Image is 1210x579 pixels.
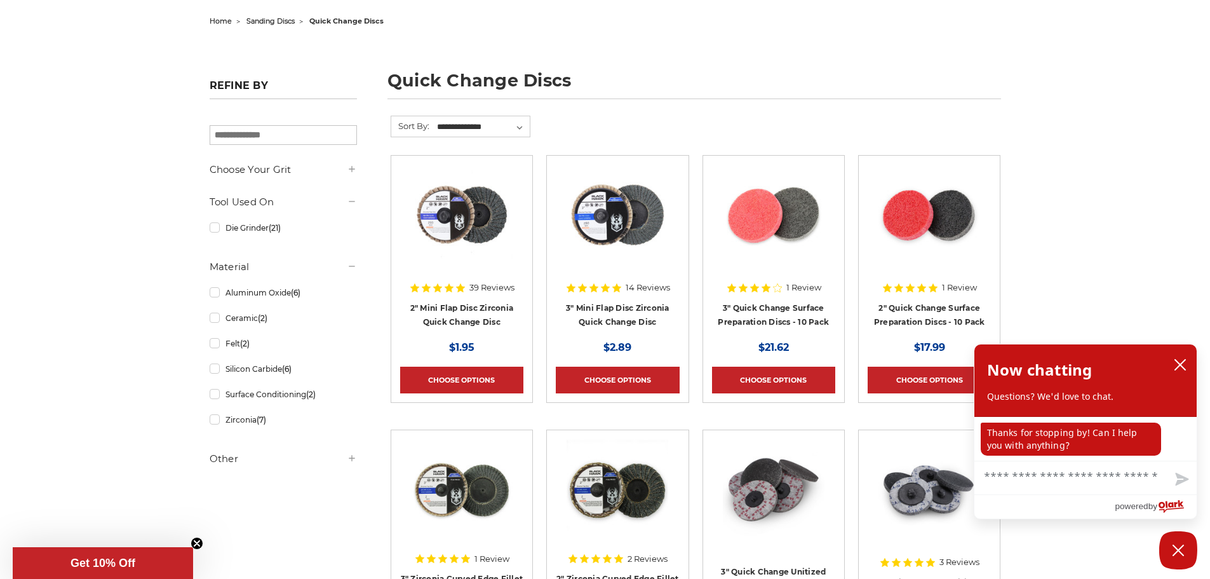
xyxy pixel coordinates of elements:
span: $2.89 [603,341,631,353]
button: close chatbox [1170,355,1190,374]
select: Sort By: [435,118,530,137]
a: 2" Mini Flap Disc Zirconia Quick Change Disc [410,303,514,327]
h1: quick change discs [387,72,1001,99]
img: BHA 2 inch mini curved edge quick change flap discs [567,439,668,541]
a: Choose Options [868,367,991,393]
span: $17.99 [914,341,945,353]
div: chat [974,416,1197,461]
span: 1 Review [942,283,977,292]
span: (2) [258,313,267,323]
span: by [1148,498,1157,514]
span: $21.62 [758,341,789,353]
button: Close Chatbox [1159,531,1197,569]
img: 2" Quick Change Unitized Discs - 5 Pack [878,439,980,541]
img: Black Hawk Abrasives 2-inch Zirconia Flap Disc with 60 Grit Zirconia for Smooth Finishing [411,165,513,266]
a: 2 inch surface preparation discs [868,165,991,288]
h5: Other [210,451,357,467]
span: (2) [240,339,250,348]
a: Black Hawk Abrasives 2-inch Zirconia Flap Disc with 60 Grit Zirconia for Smooth Finishing [400,165,523,288]
h5: Refine by [210,79,357,99]
img: BHA 3 inch quick change curved edge flap discs [411,439,513,541]
a: Silicon Carbide [210,358,357,380]
span: (6) [291,288,300,297]
a: Choose Options [400,367,523,393]
img: BHA 3" Quick Change 60 Grit Flap Disc for Fine Grinding and Finishing [567,165,668,266]
a: BHA 3 inch quick change curved edge flap discs [400,439,523,562]
a: sanding discs [246,17,295,25]
a: Aluminum Oxide [210,282,357,304]
a: Surface Conditioning [210,383,357,405]
span: $1.95 [449,341,474,353]
a: 3" Quick Change Unitized Discs - 5 Pack [712,439,835,562]
div: Get 10% OffClose teaser [13,547,193,579]
span: (2) [306,390,316,399]
p: Thanks for stopping by! Can I help you with anything? [981,423,1161,456]
a: Powered by Olark [1115,495,1197,519]
a: 2" Quick Change Unitized Discs - 5 Pack [868,439,991,562]
h5: Choose Your Grit [210,162,357,177]
a: Die Grinder [210,217,357,239]
span: 14 Reviews [626,283,670,292]
a: home [210,17,232,25]
span: 1 Review [786,283,821,292]
a: 3 inch surface preparation discs [712,165,835,288]
img: 3" Quick Change Unitized Discs - 5 Pack [723,439,824,541]
span: 2 Reviews [628,555,668,563]
a: Felt [210,332,357,355]
span: 39 Reviews [469,283,514,292]
a: Choose Options [712,367,835,393]
a: Choose Options [556,367,679,393]
span: (21) [269,223,281,233]
span: (7) [257,415,266,425]
a: 3" Mini Flap Disc Zirconia Quick Change Disc [566,303,669,327]
img: 3 inch surface preparation discs [723,165,824,266]
a: Zirconia [210,409,357,431]
a: 2" Quick Change Surface Preparation Discs - 10 Pack [874,303,985,327]
span: 1 Review [474,555,509,563]
span: (6) [282,364,292,374]
span: Get 10% Off [71,557,135,569]
a: Ceramic [210,307,357,329]
button: Close teaser [191,537,203,550]
span: quick change discs [309,17,384,25]
a: 3" Quick Change Surface Preparation Discs - 10 Pack [718,303,829,327]
p: Questions? We'd love to chat. [987,390,1184,403]
button: Send message [1165,465,1197,494]
span: powered [1115,498,1148,514]
span: 3 Reviews [939,558,979,566]
div: olark chatbox [974,344,1197,519]
a: BHA 2 inch mini curved edge quick change flap discs [556,439,679,562]
img: 2 inch surface preparation discs [878,165,980,266]
h5: Material [210,259,357,275]
a: BHA 3" Quick Change 60 Grit Flap Disc for Fine Grinding and Finishing [556,165,679,288]
h5: Tool Used On [210,194,357,210]
h2: Now chatting [987,357,1092,383]
label: Sort By: [391,116,429,135]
